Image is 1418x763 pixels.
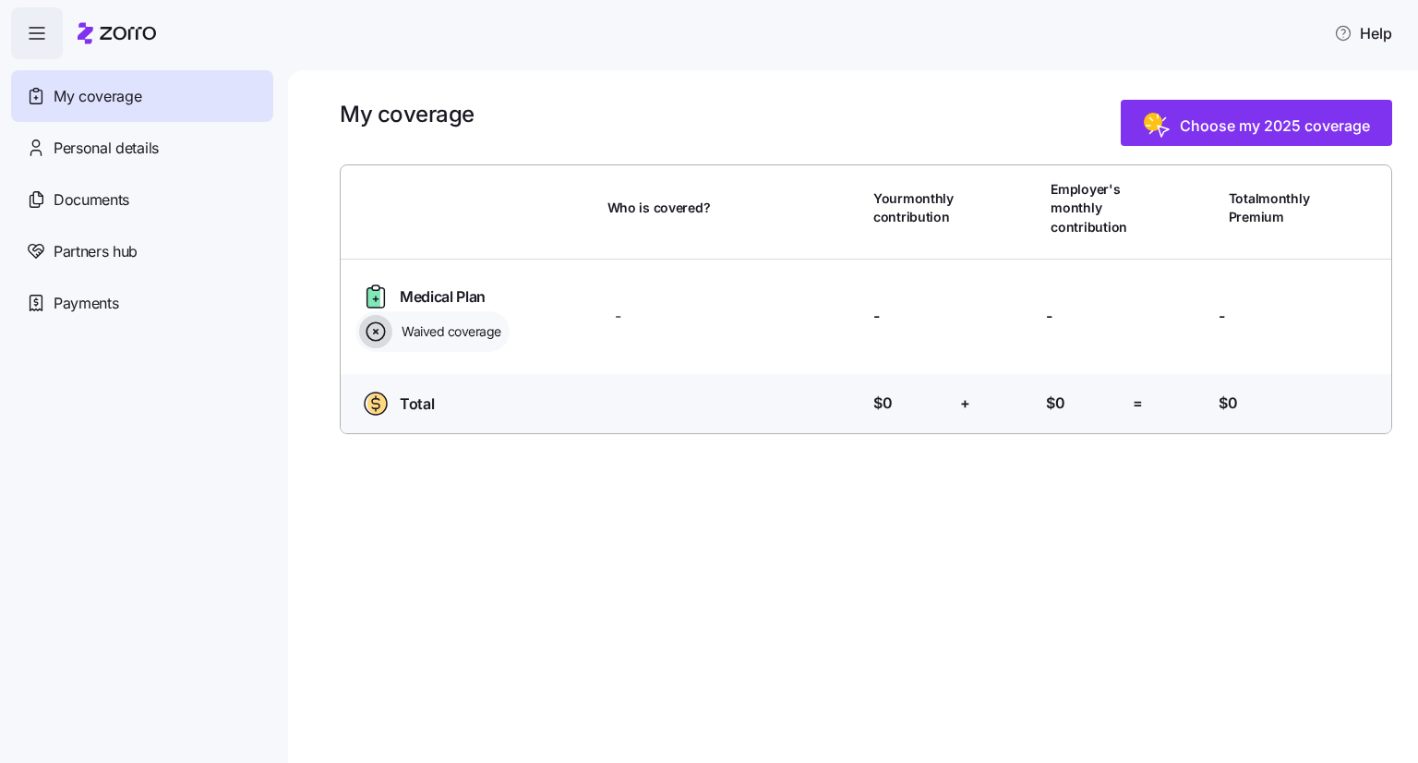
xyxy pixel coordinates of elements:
button: Choose my 2025 coverage [1121,100,1392,146]
span: Waived coverage [396,322,501,341]
span: Choose my 2025 coverage [1180,115,1370,137]
span: $0 [873,392,892,415]
span: Employer's monthly contribution [1051,180,1127,236]
span: $0 [1219,392,1237,415]
span: Documents [54,188,129,212]
span: = [1133,392,1143,415]
span: Partners hub [54,240,138,263]
span: - [615,305,621,328]
span: - [1219,305,1225,328]
span: - [873,305,880,328]
a: Partners hub [11,225,273,277]
span: Personal details [54,137,159,160]
span: - [1046,305,1052,328]
span: Who is covered? [607,199,711,217]
a: Personal details [11,122,273,174]
a: My coverage [11,70,273,122]
span: My coverage [54,85,141,108]
button: Help [1319,15,1407,52]
span: Payments [54,292,118,315]
span: Total monthly Premium [1229,189,1310,227]
span: Medical Plan [400,285,486,309]
span: Total [400,393,434,416]
span: Your monthly contribution [873,189,954,227]
span: + [960,392,970,415]
a: Documents [11,174,273,225]
span: Help [1334,22,1392,44]
h1: My coverage [340,100,475,128]
a: Payments [11,277,273,329]
span: $0 [1046,392,1064,415]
